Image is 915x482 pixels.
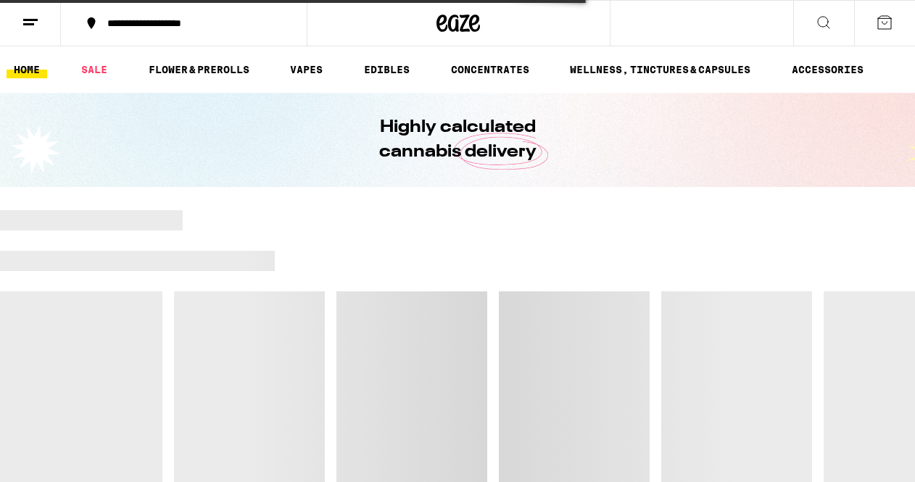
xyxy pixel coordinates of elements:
a: ACCESSORIES [784,61,871,78]
a: FLOWER & PREROLLS [141,61,257,78]
span: Hi. Need any help? [9,10,104,22]
h1: Highly calculated cannabis delivery [338,115,577,165]
a: VAPES [283,61,330,78]
a: HOME [7,61,47,78]
a: WELLNESS, TINCTURES & CAPSULES [563,61,758,78]
a: SALE [74,61,115,78]
a: EDIBLES [357,61,417,78]
a: CONCENTRATES [444,61,537,78]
